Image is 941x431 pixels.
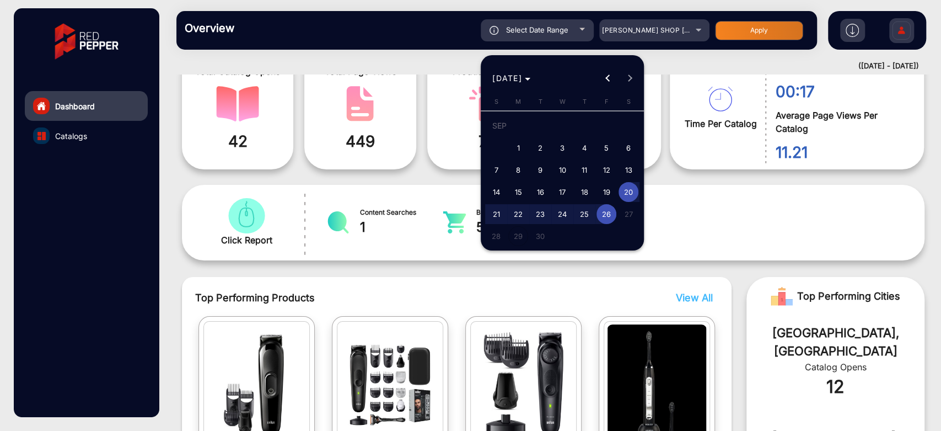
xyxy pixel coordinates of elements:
[485,159,507,181] button: September 7, 2025
[486,226,506,246] span: 28
[486,182,506,202] span: 14
[596,182,616,202] span: 19
[619,182,638,202] span: 20
[529,225,551,247] button: September 30, 2025
[619,160,638,180] span: 13
[595,159,617,181] button: September 12, 2025
[573,137,595,159] button: September 4, 2025
[508,182,528,202] span: 15
[596,138,616,158] span: 5
[494,98,498,105] span: S
[574,204,594,224] span: 25
[551,181,573,203] button: September 17, 2025
[559,98,565,105] span: W
[508,226,528,246] span: 29
[573,181,595,203] button: September 18, 2025
[529,137,551,159] button: September 2, 2025
[582,98,586,105] span: T
[595,137,617,159] button: September 5, 2025
[507,203,529,225] button: September 22, 2025
[552,138,572,158] span: 3
[508,138,528,158] span: 1
[617,159,639,181] button: September 13, 2025
[507,181,529,203] button: September 15, 2025
[508,204,528,224] span: 22
[530,204,550,224] span: 23
[551,159,573,181] button: September 10, 2025
[486,160,506,180] span: 7
[485,203,507,225] button: September 21, 2025
[551,203,573,225] button: September 24, 2025
[617,181,639,203] button: September 20, 2025
[604,98,608,105] span: F
[596,204,616,224] span: 26
[507,225,529,247] button: September 29, 2025
[551,137,573,159] button: September 3, 2025
[574,160,594,180] span: 11
[597,67,619,89] button: Previous month
[619,204,638,224] span: 27
[595,203,617,225] button: September 26, 2025
[530,226,550,246] span: 30
[492,73,522,83] span: [DATE]
[617,203,639,225] button: September 27, 2025
[530,182,550,202] span: 16
[485,115,639,137] td: SEP
[530,138,550,158] span: 2
[595,181,617,203] button: September 19, 2025
[619,138,638,158] span: 6
[574,138,594,158] span: 4
[574,182,594,202] span: 18
[507,159,529,181] button: September 8, 2025
[617,137,639,159] button: September 6, 2025
[486,204,506,224] span: 21
[626,98,630,105] span: S
[552,204,572,224] span: 24
[515,98,521,105] span: M
[552,182,572,202] span: 17
[485,181,507,203] button: September 14, 2025
[529,203,551,225] button: September 23, 2025
[573,203,595,225] button: September 25, 2025
[530,160,550,180] span: 9
[485,225,507,247] button: September 28, 2025
[596,160,616,180] span: 12
[573,159,595,181] button: September 11, 2025
[538,98,542,105] span: T
[508,160,528,180] span: 8
[488,68,535,88] button: Choose month and year
[529,159,551,181] button: September 9, 2025
[552,160,572,180] span: 10
[507,137,529,159] button: September 1, 2025
[529,181,551,203] button: September 16, 2025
